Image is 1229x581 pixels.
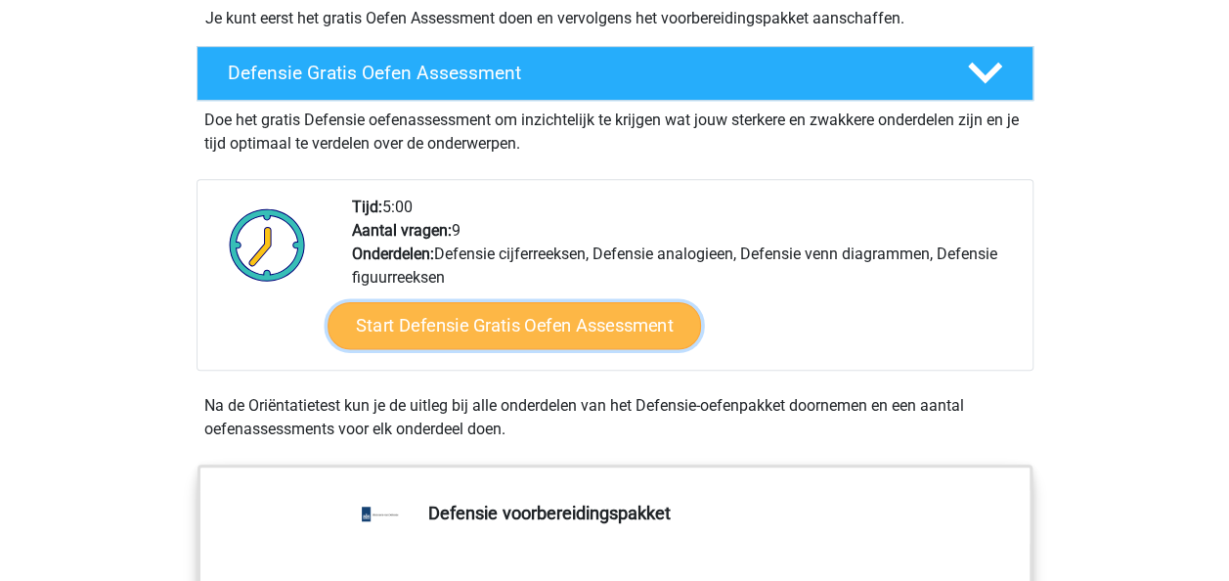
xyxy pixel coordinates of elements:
b: Aantal vragen: [352,221,452,240]
img: Klok [218,196,317,293]
b: Onderdelen: [352,245,434,263]
h4: Defensie Gratis Oefen Assessment [228,62,936,84]
div: 5:00 9 Defensie cijferreeksen, Defensie analogieen, Defensie venn diagrammen, Defensie figuurreeksen [337,196,1031,370]
div: Na de Oriëntatietest kun je de uitleg bij alle onderdelen van het Defensie-oefenpakket doornemen ... [197,394,1033,441]
a: Defensie Gratis Oefen Assessment [189,46,1041,101]
div: Doe het gratis Defensie oefenassessment om inzichtelijk te krijgen wat jouw sterkere en zwakkere ... [197,101,1033,156]
a: Start Defensie Gratis Oefen Assessment [328,302,701,349]
b: Tijd: [352,198,382,216]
